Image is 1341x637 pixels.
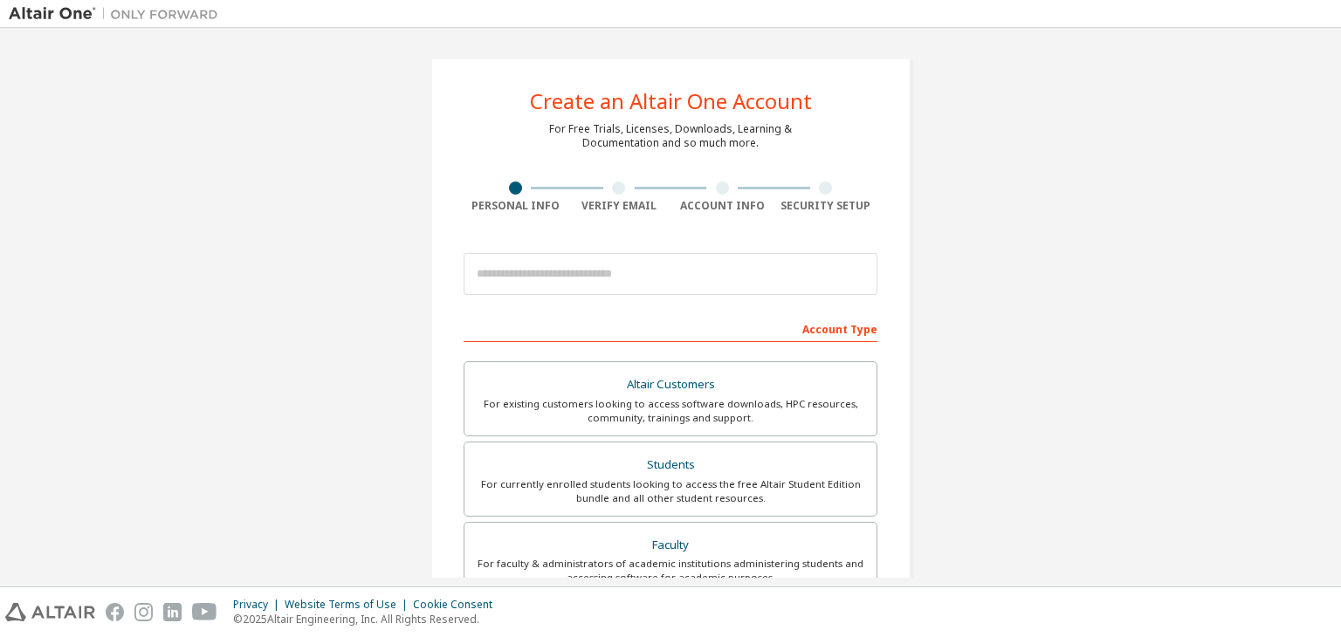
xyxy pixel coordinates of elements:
p: © 2025 Altair Engineering, Inc. All Rights Reserved. [233,612,503,627]
img: linkedin.svg [163,603,182,621]
div: Create an Altair One Account [530,91,812,112]
img: facebook.svg [106,603,124,621]
div: Verify Email [567,199,671,213]
div: Personal Info [464,199,567,213]
img: youtube.svg [192,603,217,621]
div: For Free Trials, Licenses, Downloads, Learning & Documentation and so much more. [549,122,792,150]
div: Privacy [233,598,285,612]
div: Website Terms of Use [285,598,413,612]
div: Security Setup [774,199,878,213]
div: Faculty [475,533,866,558]
div: Students [475,453,866,477]
div: Account Type [464,314,877,342]
div: Account Info [670,199,774,213]
div: For currently enrolled students looking to access the free Altair Student Edition bundle and all ... [475,477,866,505]
div: Altair Customers [475,373,866,397]
img: altair_logo.svg [5,603,95,621]
img: instagram.svg [134,603,153,621]
div: Cookie Consent [413,598,503,612]
img: Altair One [9,5,227,23]
div: For existing customers looking to access software downloads, HPC resources, community, trainings ... [475,397,866,425]
div: For faculty & administrators of academic institutions administering students and accessing softwa... [475,557,866,585]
